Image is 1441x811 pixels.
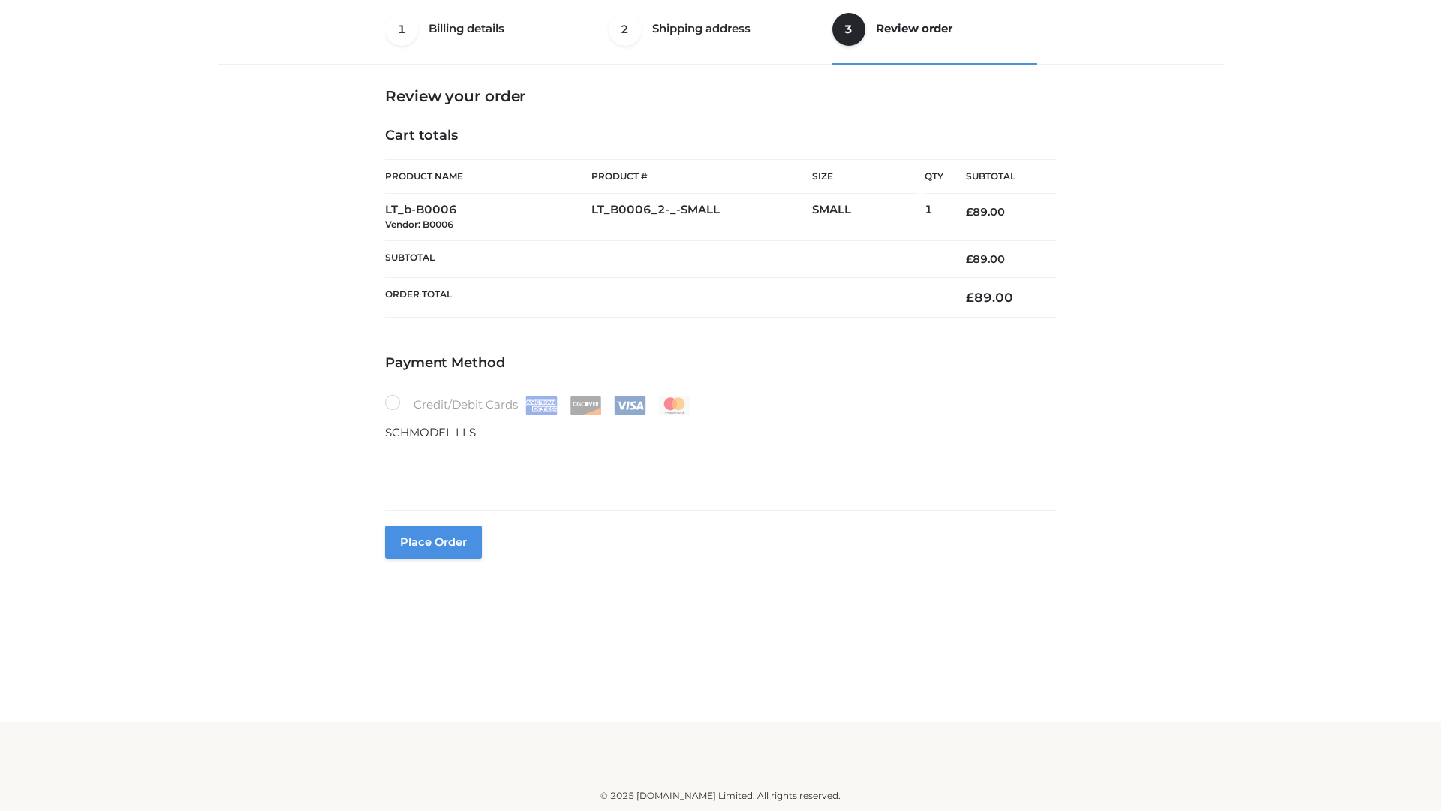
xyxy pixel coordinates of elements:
[385,355,1056,372] h4: Payment Method
[385,278,943,318] th: Order Total
[591,159,812,194] th: Product #
[966,252,1005,266] bdi: 89.00
[614,396,646,415] img: Visa
[385,395,692,415] label: Credit/Debit Cards
[966,205,973,219] span: £
[966,252,973,266] span: £
[223,788,1218,803] div: © 2025 [DOMAIN_NAME] Limited. All rights reserved.
[570,396,602,415] img: Discover
[385,423,1056,442] p: SCHMODEL LLS
[925,194,943,241] td: 1
[385,240,943,277] th: Subtotal
[385,194,591,241] td: LT_b-B0006
[966,290,1013,305] bdi: 89.00
[385,87,1056,105] h3: Review your order
[925,159,943,194] th: Qty
[385,526,482,559] button: Place order
[966,290,974,305] span: £
[385,219,453,230] small: Vendor: B0006
[943,160,1056,194] th: Subtotal
[382,439,1053,493] iframe: Secure payment input frame
[812,160,917,194] th: Size
[525,396,558,415] img: Amex
[385,128,1056,144] h4: Cart totals
[812,194,925,241] td: SMALL
[966,205,1005,219] bdi: 89.00
[385,159,591,194] th: Product Name
[591,194,812,241] td: LT_B0006_2-_-SMALL
[658,396,690,415] img: Mastercard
